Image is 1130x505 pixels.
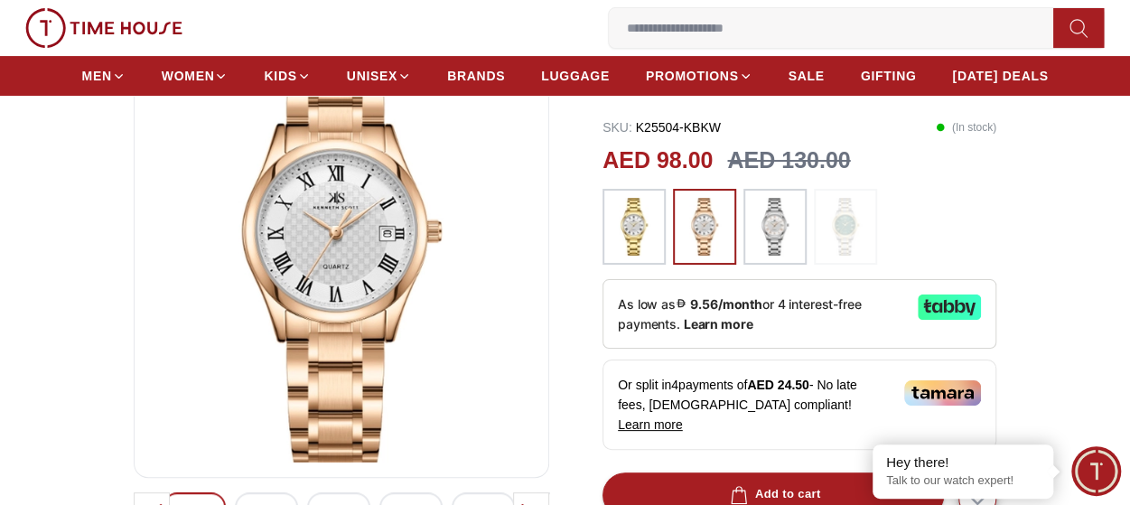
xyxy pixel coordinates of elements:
img: ... [612,198,657,256]
h3: AED 130.00 [727,144,850,178]
span: Learn more [618,417,683,432]
h2: AED 98.00 [602,144,713,178]
a: UNISEX [347,60,411,92]
div: Add to cart [726,484,821,505]
span: LUGGAGE [541,67,610,85]
a: KIDS [264,60,310,92]
img: Tamara [904,380,981,406]
span: WOMEN [162,67,215,85]
a: WOMEN [162,60,229,92]
div: Hey there! [886,454,1040,472]
p: ( In stock ) [936,118,996,136]
img: Kenneth Scott Women's Analog White Dial Watch - K25504-GBGW [149,29,534,463]
img: ... [823,198,868,256]
span: AED 24.50 [747,378,808,392]
a: MEN [82,60,126,92]
span: GIFTING [861,67,917,85]
p: Talk to our watch expert! [886,473,1040,489]
span: BRANDS [447,67,505,85]
span: SKU : [602,120,632,135]
span: KIDS [264,67,296,85]
img: ... [25,8,182,48]
a: LUGGAGE [541,60,610,92]
a: BRANDS [447,60,505,92]
div: Or split in 4 payments of - No late fees, [DEMOGRAPHIC_DATA] compliant! [602,360,996,450]
a: SALE [789,60,825,92]
span: MEN [82,67,112,85]
a: [DATE] DEALS [952,60,1048,92]
a: PROMOTIONS [646,60,752,92]
span: SALE [789,67,825,85]
span: PROMOTIONS [646,67,739,85]
p: K25504-KBKW [602,118,721,136]
img: ... [752,198,798,256]
span: UNISEX [347,67,397,85]
div: Chat Widget [1071,446,1121,496]
a: GIFTING [861,60,917,92]
img: ... [682,198,727,256]
span: [DATE] DEALS [952,67,1048,85]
